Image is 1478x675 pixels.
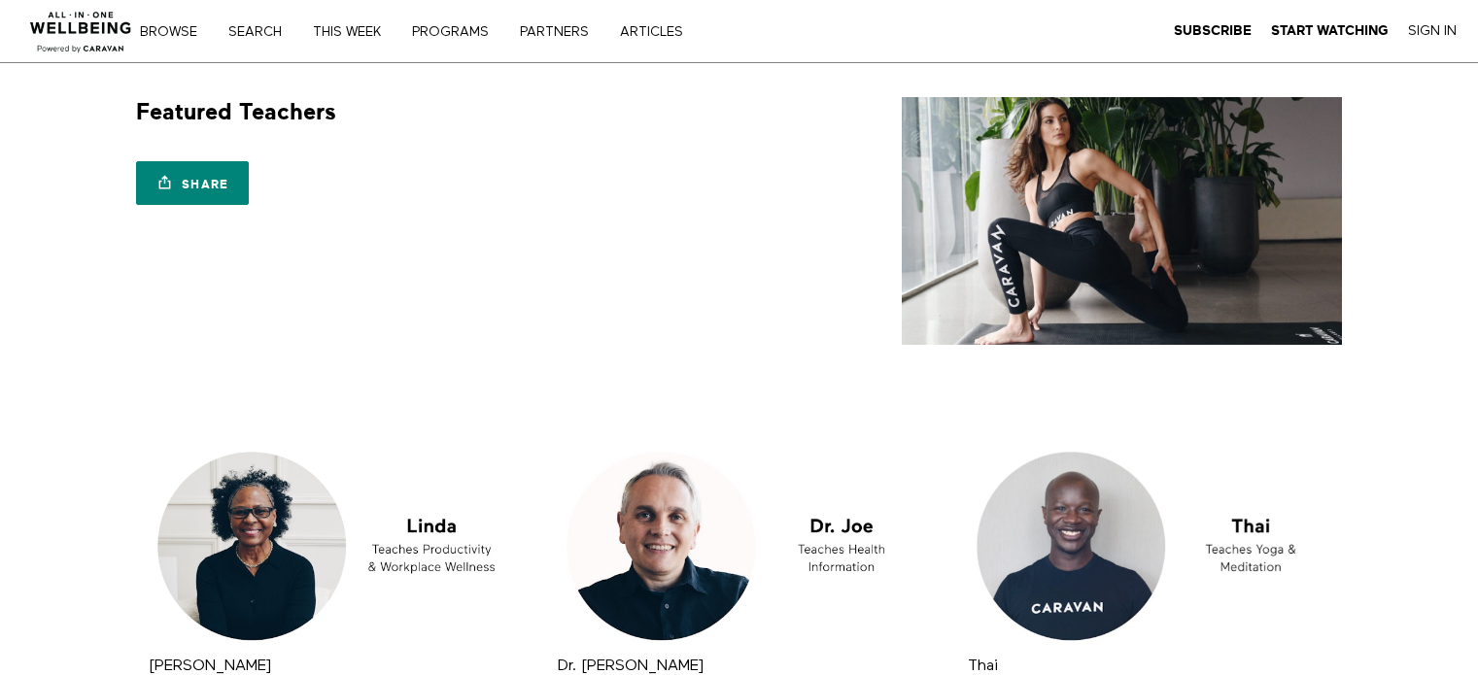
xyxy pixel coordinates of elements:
[1271,23,1389,38] strong: Start Watching
[306,25,401,39] a: THIS WEEK
[1174,23,1252,38] strong: Subscribe
[902,97,1342,345] img: Featured Teachers
[133,25,218,39] a: Browse
[553,442,925,651] a: Dr. Joe
[222,25,302,39] a: Search
[154,21,723,41] nav: Primary
[136,161,249,205] a: Share
[1408,22,1457,40] a: Sign In
[144,442,516,651] a: Linda
[558,658,704,674] strong: Dr. Joe
[405,25,509,39] a: PROGRAMS
[513,25,609,39] a: PARTNERS
[149,658,271,673] a: [PERSON_NAME]
[136,97,336,127] h1: Featured Teachers
[149,658,271,674] strong: Linda
[1271,22,1389,40] a: Start Watching
[963,442,1335,651] a: Thai
[1174,22,1252,40] a: Subscribe
[558,658,704,673] a: Dr. [PERSON_NAME]
[968,658,998,673] a: Thai
[613,25,704,39] a: ARTICLES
